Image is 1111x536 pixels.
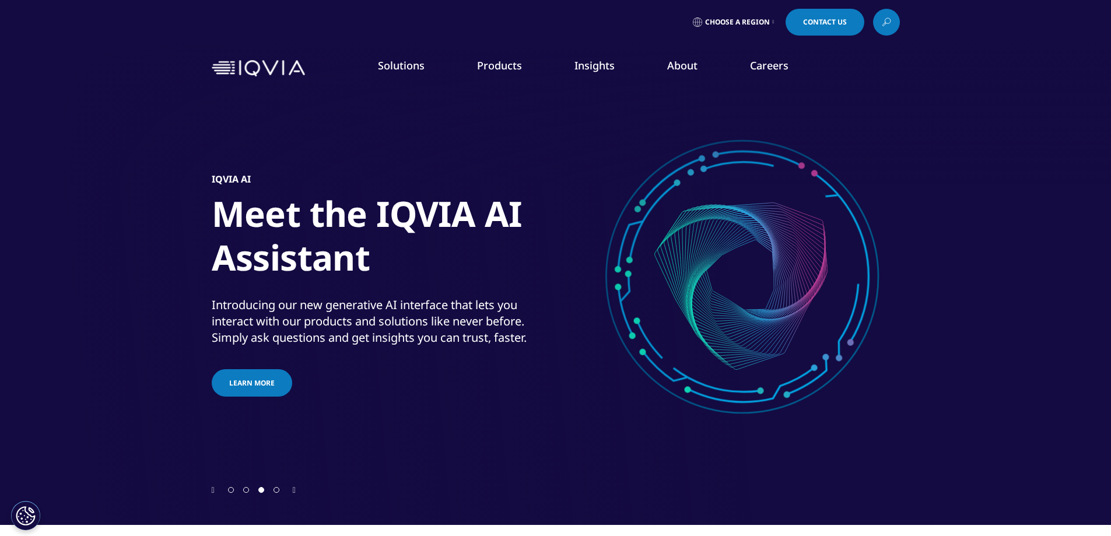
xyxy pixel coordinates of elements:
a: Contact Us [786,9,864,36]
button: Cookies Settings [11,501,40,530]
nav: Primary [310,41,900,96]
a: Learn more [212,369,292,397]
img: IQVIA Healthcare Information Technology and Pharma Clinical Research Company [212,60,305,77]
a: Careers [750,58,788,72]
span: Go to slide 1 [228,487,234,493]
span: Choose a Region [705,17,770,27]
a: Products [477,58,522,72]
h1: Meet the IQVIA AI Assistant [212,192,649,286]
span: Contact Us [803,19,847,26]
span: Go to slide 2 [243,487,249,493]
span: Go to slide 3 [258,487,264,493]
h5: IQVIA AI [212,173,251,185]
div: Previous slide [212,484,215,495]
div: Introducing our new generative AI interface that lets you interact with our products and solution... [212,297,553,346]
div: Next slide [293,484,296,495]
div: 3 / 4 [212,87,900,484]
a: Solutions [378,58,425,72]
span: Learn more [229,378,275,388]
a: About [667,58,698,72]
a: Insights [574,58,615,72]
span: Go to slide 4 [274,487,279,493]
